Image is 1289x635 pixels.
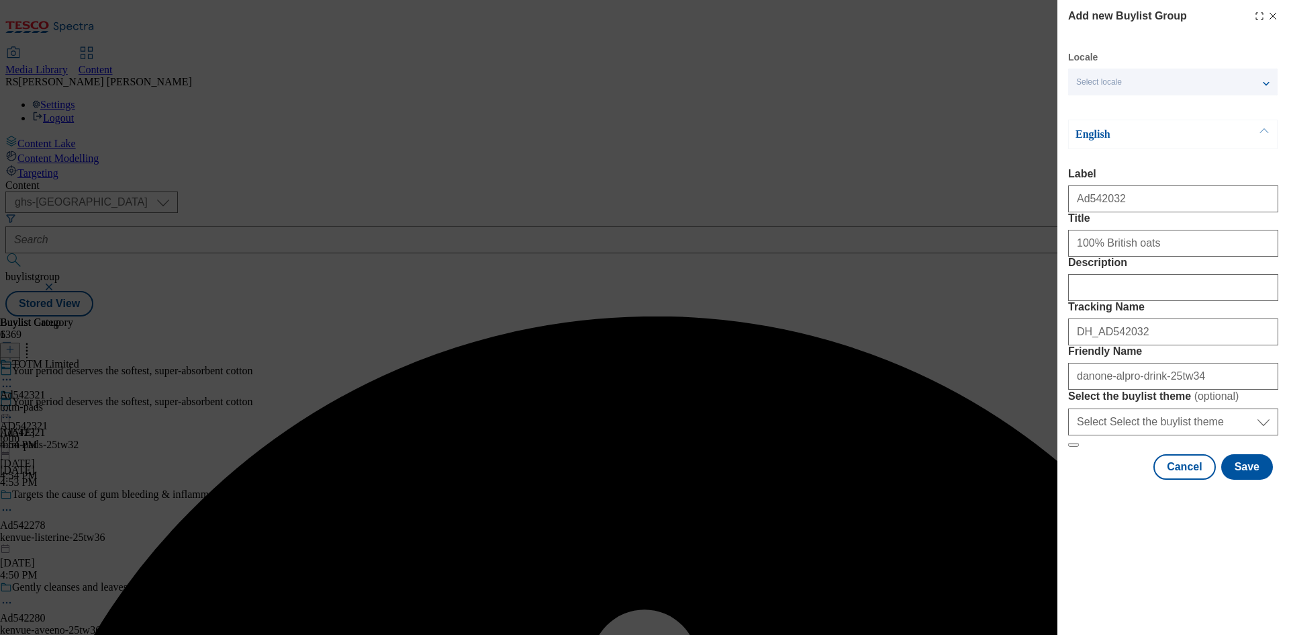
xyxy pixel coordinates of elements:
[1068,319,1278,345] input: Enter Tracking Name
[1068,257,1278,269] label: Description
[1068,69,1278,95] button: Select locale
[1068,274,1278,301] input: Enter Description
[1068,230,1278,257] input: Enter Title
[1068,363,1278,390] input: Enter Friendly Name
[1068,390,1278,403] label: Select the buylist theme
[1068,301,1278,313] label: Tracking Name
[1068,168,1278,180] label: Label
[1068,345,1278,357] label: Friendly Name
[1221,454,1273,480] button: Save
[1068,54,1098,61] label: Locale
[1076,77,1122,87] span: Select locale
[1194,390,1239,402] span: ( optional )
[1076,128,1216,141] p: English
[1068,185,1278,212] input: Enter Label
[1068,8,1187,24] h4: Add new Buylist Group
[1068,212,1278,224] label: Title
[1153,454,1215,480] button: Cancel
